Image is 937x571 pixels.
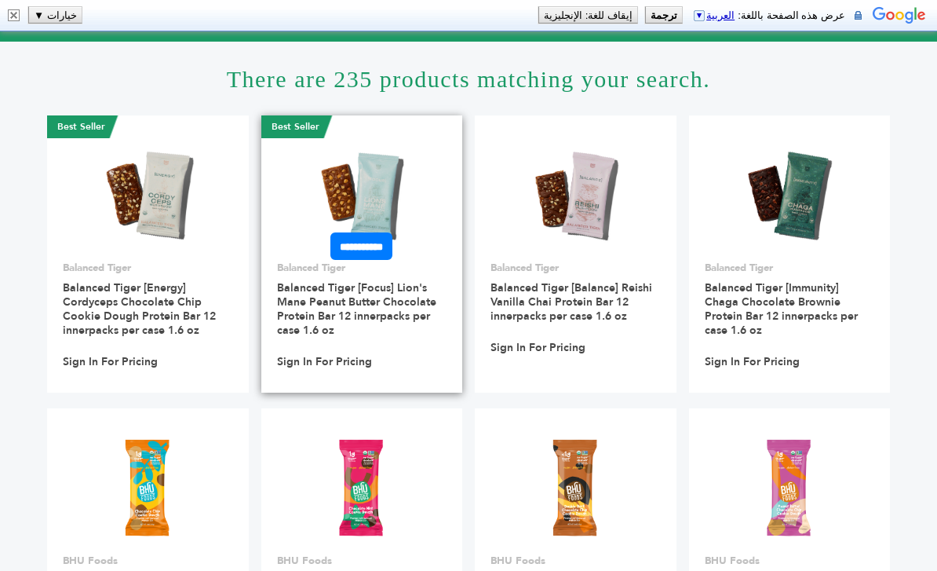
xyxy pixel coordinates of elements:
[733,430,847,544] img: BHU Foods Premier Refrigerated Protein Bar - Peanut Butter Chocolate Chip Cookie Dough 12 innerpa...
[277,261,447,275] p: Balanced Tiger
[519,430,633,544] img: BHU Foods Premier Refrigerated Protein Bar - Double Dark Chocolate Cookie Dough 12 innerpacks per...
[63,355,158,369] a: Sign In For Pricing
[91,137,205,251] img: Balanced Tiger [Energy] Cordyceps Chocolate Chip Cookie Dough Protein Bar 12 innerpacks per case ...
[8,9,20,21] img: إغلاق
[705,280,858,338] a: Balanced Tiger [Immunity] Chaga Chocolate Brownie Protein Bar 12 innerpacks per case 1.6 oz
[63,280,216,338] a: Balanced Tiger [Energy] Cordyceps Chocolate Chip Cookie Dough Protein Bar 12 innerpacks per case ...
[706,9,735,21] span: العربية
[490,341,585,355] a: Sign In For Pricing
[305,430,419,544] img: BHU Foods Premier Refrigerated Protein Bar - Chocolate Mint Cookie Dough 12 innerpacks per case 1...
[490,280,652,324] a: Balanced Tiger [Balance] Reishi Vanilla Chai Protein Bar 12 innerpacks per case 1.6 oz
[277,280,436,338] a: Balanced Tiger [Focus] Lion's Mane Peanut Butter Chocolate Protein Bar 12 innerpacks per case 1.6 oz
[705,355,800,369] a: Sign In For Pricing
[63,261,233,275] p: Balanced Tiger
[63,554,233,568] p: BHU Foods
[539,7,637,23] button: إيقاف للغة: الإنجليزية
[651,9,677,21] b: ترجمة
[705,261,875,275] p: Balanced Tiger
[705,554,875,568] p: BHU Foods
[646,7,682,23] button: ترجمة
[490,261,661,275] p: Balanced Tiger
[873,5,926,27] img: Google ترجمة
[305,137,419,251] img: Balanced Tiger [Focus] Lion's Mane Peanut Butter Chocolate Protein Bar 12 innerpacks per case 1.6 oz
[733,137,847,251] img: Balanced Tiger [Immunity] Chaga Chocolate Brownie Protein Bar 12 innerpacks per case 1.6 oz
[855,9,862,21] img: سيتم إرسال محتوى هذه الصفحة الآمنة إلى Google لترجمته باستخدام اتصال آمن.
[689,9,845,21] span: عرض هذه الصفحة باللغة:
[490,554,661,568] p: BHU Foods
[47,42,890,115] h1: There are 235 products matching your search.
[91,430,205,544] img: BHU Foods Premier Refrigerated Protein Bar - Chocolate Chip Cookie Dough 12 innerpacks per case 1...
[277,554,447,568] p: BHU Foods
[692,9,735,21] a: العربية
[29,7,82,23] button: خيارات ▼
[277,355,372,369] a: Sign In For Pricing
[519,137,633,251] img: Balanced Tiger [Balance] Reishi Vanilla Chai Protein Bar 12 innerpacks per case 1.6 oz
